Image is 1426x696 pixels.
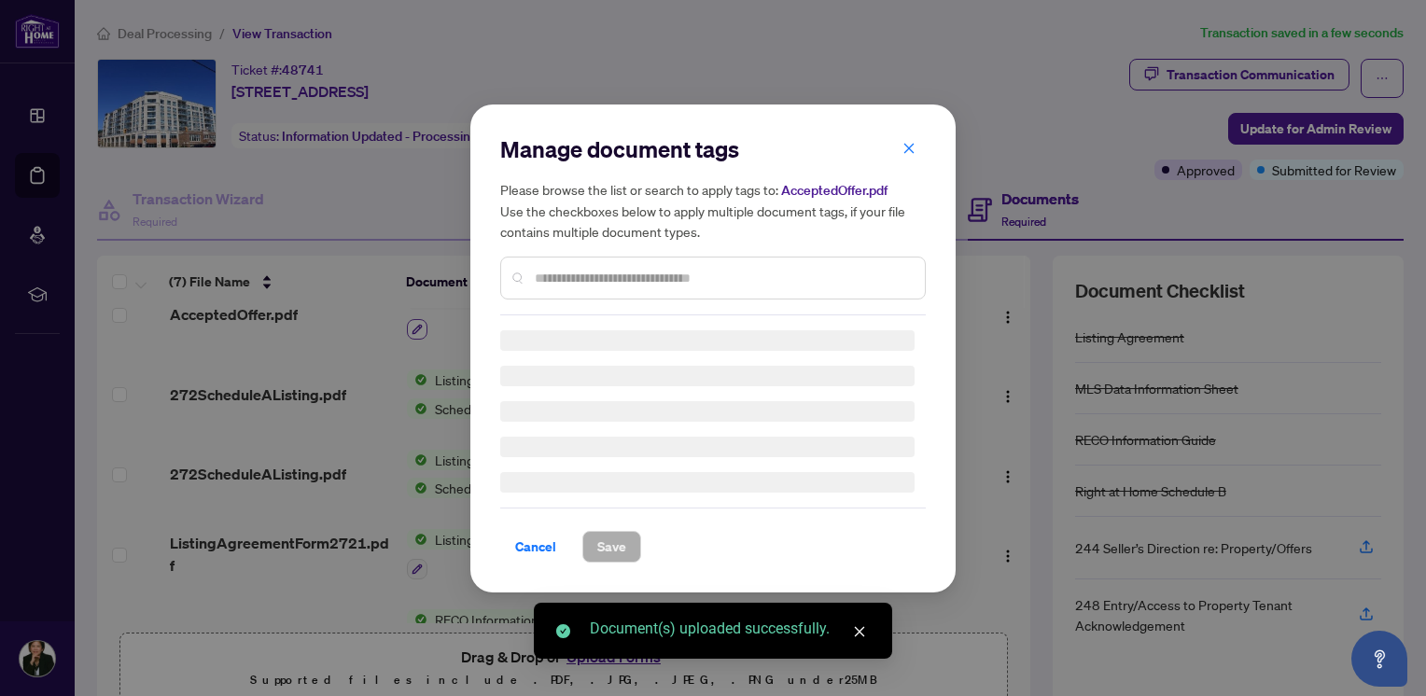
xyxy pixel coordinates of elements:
[582,531,641,563] button: Save
[500,134,926,164] h2: Manage document tags
[515,532,556,562] span: Cancel
[1351,631,1407,687] button: Open asap
[853,625,866,638] span: close
[500,531,571,563] button: Cancel
[781,182,888,199] span: AcceptedOffer.pdf
[902,141,916,154] span: close
[500,179,926,242] h5: Please browse the list or search to apply tags to: Use the checkboxes below to apply multiple doc...
[590,618,870,640] div: Document(s) uploaded successfully.
[556,624,570,638] span: check-circle
[849,621,870,642] a: Close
